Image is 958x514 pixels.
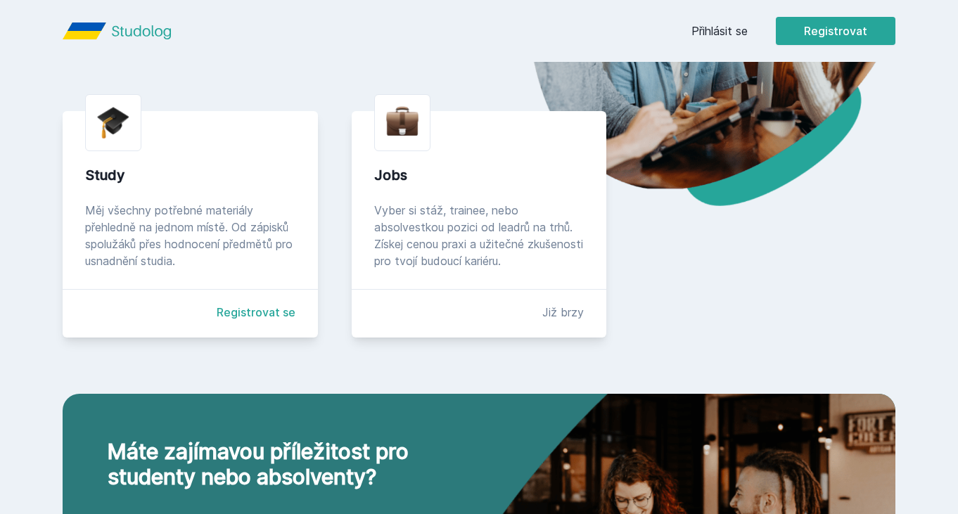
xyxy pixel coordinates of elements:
[691,23,748,39] a: Přihlásit se
[542,304,584,321] div: Již brzy
[374,202,585,269] div: Vyber si stáž, trainee, nebo absolvestkou pozici od leadrů na trhů. Získej cenou praxi a užitečné...
[217,304,295,321] a: Registrovat se
[85,202,295,269] div: Měj všechny potřebné materiály přehledně na jednom místě. Od zápisků spolužáků přes hodnocení pře...
[97,106,129,139] img: graduation-cap.png
[108,439,423,489] h2: Máte zajímavou příležitost pro studenty nebo absolventy?
[85,165,295,185] div: Study
[386,103,419,139] img: briefcase.png
[374,165,585,185] div: Jobs
[776,17,895,45] button: Registrovat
